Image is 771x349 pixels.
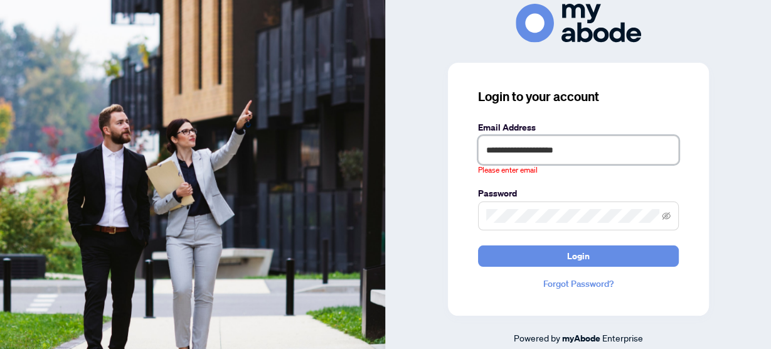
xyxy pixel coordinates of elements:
[662,212,671,220] span: eye-invisible
[602,332,643,343] span: Enterprise
[516,4,641,42] img: ma-logo
[478,277,679,291] a: Forgot Password?
[478,88,679,105] h3: Login to your account
[478,121,679,134] label: Email Address
[478,186,679,200] label: Password
[478,164,538,176] span: Please enter email
[567,246,590,266] span: Login
[514,332,560,343] span: Powered by
[478,245,679,267] button: Login
[562,331,600,345] a: myAbode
